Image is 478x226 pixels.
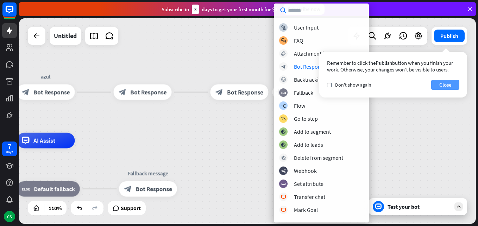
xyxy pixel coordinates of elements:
i: block_add_to_segment [281,130,286,134]
span: Publish [376,59,392,66]
div: Remember to click the button when you finish your work. Otherwise, your changes won’t be visible ... [327,59,459,73]
div: Go to step [294,115,318,122]
div: Backtracking [294,76,325,83]
div: Bot Response [294,63,326,70]
i: block_bot_response [124,185,132,193]
i: block_fallback [22,185,30,193]
div: Test your bot [388,203,451,210]
span: Bot Response [227,88,263,96]
div: CS [4,211,15,222]
span: AI Assist [33,137,56,144]
div: Add to leads [294,141,323,148]
div: Fallback message [113,170,183,177]
i: block_bot_response [281,64,286,69]
i: block_livechat [281,195,286,199]
span: Bot Response [130,88,166,96]
span: Bot Response [136,185,172,193]
div: 3 [192,5,199,14]
i: block_livechat [281,208,286,212]
i: block_faq [281,38,286,43]
span: Bot Response [33,88,70,96]
i: block_add_to_segment [281,143,286,147]
div: Transfer chat [294,193,325,200]
i: builder_tree [281,103,286,108]
div: Delete from segment [294,154,343,161]
i: block_backtracking [281,77,286,82]
div: Set attribute [294,180,323,187]
button: Close [431,80,459,90]
div: User Input [294,24,319,31]
div: 110% [46,202,64,214]
span: Default fallback [34,185,75,193]
i: block_fallback [281,90,286,95]
i: webhooks [281,169,286,173]
button: Open LiveChat chat widget [6,3,27,24]
div: Mark Goal [294,206,318,213]
div: Attachment input [294,50,335,57]
i: block_goto [281,117,286,121]
i: block_bot_response [22,88,30,96]
button: Publish [434,30,465,42]
div: FAQ [294,37,303,44]
div: Add to segment [294,128,331,135]
div: days [6,150,13,155]
div: Subscribe in days to get your first month for $1 [162,5,278,14]
div: Fallback [294,89,313,96]
a: 7 days [2,142,17,156]
i: block_attachment [281,51,286,56]
i: block_delete_from_segment [281,156,286,160]
span: Support [121,202,141,214]
i: block_user_input [281,25,286,30]
div: Webhook [294,167,317,174]
span: Don't show again [335,82,371,88]
i: block_bot_response [119,88,126,96]
div: Untitled [54,27,77,45]
div: Flow [294,102,305,109]
div: azul [11,73,81,81]
i: block_bot_response [215,88,223,96]
i: block_set_attribute [281,182,286,186]
div: 7 [8,143,11,150]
